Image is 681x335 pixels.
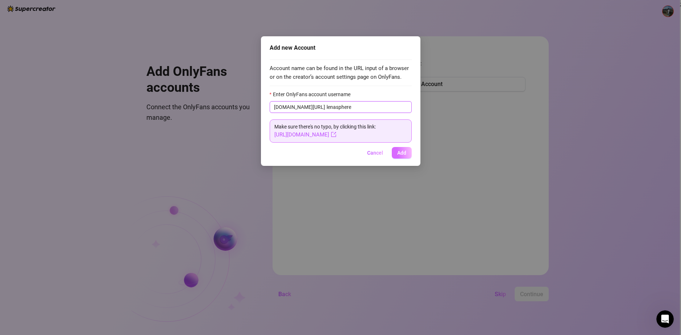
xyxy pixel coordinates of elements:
[656,310,674,328] iframe: Intercom live chat
[397,150,406,156] span: Add
[367,150,383,156] span: Cancel
[270,64,412,81] span: Account name can be found in the URL input of a browser or on the creator’s account settings page...
[274,124,376,138] span: Make sure there's no typo, by clicking this link:
[327,103,407,111] input: Enter OnlyFans account username
[274,103,325,111] span: [DOMAIN_NAME][URL]
[392,147,412,159] button: Add
[270,90,355,98] label: Enter OnlyFans account username
[274,131,336,138] a: [URL][DOMAIN_NAME]export
[361,147,389,159] button: Cancel
[270,44,412,52] div: Add new Account
[331,132,336,137] span: export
